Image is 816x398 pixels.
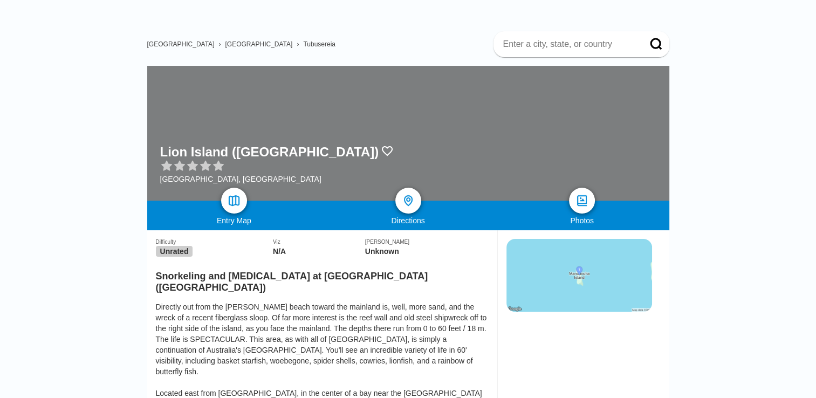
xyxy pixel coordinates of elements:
[228,194,241,207] img: map
[569,188,595,214] a: photos
[156,246,193,257] span: Unrated
[160,145,379,160] h1: Lion Island ([GEOGRAPHIC_DATA])
[402,194,415,207] img: directions
[321,216,495,225] div: Directions
[297,40,299,48] span: ›
[575,194,588,207] img: photos
[221,188,247,214] a: map
[365,239,489,245] div: [PERSON_NAME]
[502,39,635,50] input: Enter a city, state, or country
[218,40,221,48] span: ›
[303,40,335,48] a: Tubusereia
[495,216,669,225] div: Photos
[395,188,421,214] a: directions
[147,216,321,225] div: Entry Map
[156,239,273,245] div: Difficulty
[225,40,292,48] a: [GEOGRAPHIC_DATA]
[156,264,489,293] h2: Snorkeling and [MEDICAL_DATA] at [GEOGRAPHIC_DATA] ([GEOGRAPHIC_DATA])
[273,239,365,245] div: Viz
[506,239,652,312] img: staticmap
[160,175,394,183] div: [GEOGRAPHIC_DATA], [GEOGRAPHIC_DATA]
[365,247,489,256] div: Unknown
[273,247,365,256] div: N/A
[147,40,215,48] a: [GEOGRAPHIC_DATA]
